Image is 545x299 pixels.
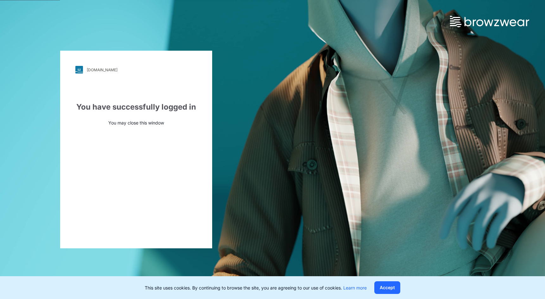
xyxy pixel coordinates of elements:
[75,101,197,113] div: You have successfully logged in
[450,16,529,27] img: browzwear-logo.73288ffb.svg
[87,67,117,72] div: [DOMAIN_NAME]
[75,66,83,73] img: svg+xml;base64,PHN2ZyB3aWR0aD0iMjgiIGhlaWdodD0iMjgiIHZpZXdCb3g9IjAgMCAyOCAyOCIgZmlsbD0ibm9uZSIgeG...
[374,281,400,294] button: Accept
[75,119,197,126] p: You may close this window
[343,285,367,290] a: Learn more
[145,284,367,291] p: This site uses cookies. By continuing to browse the site, you are agreeing to our use of cookies.
[75,66,197,73] a: [DOMAIN_NAME]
